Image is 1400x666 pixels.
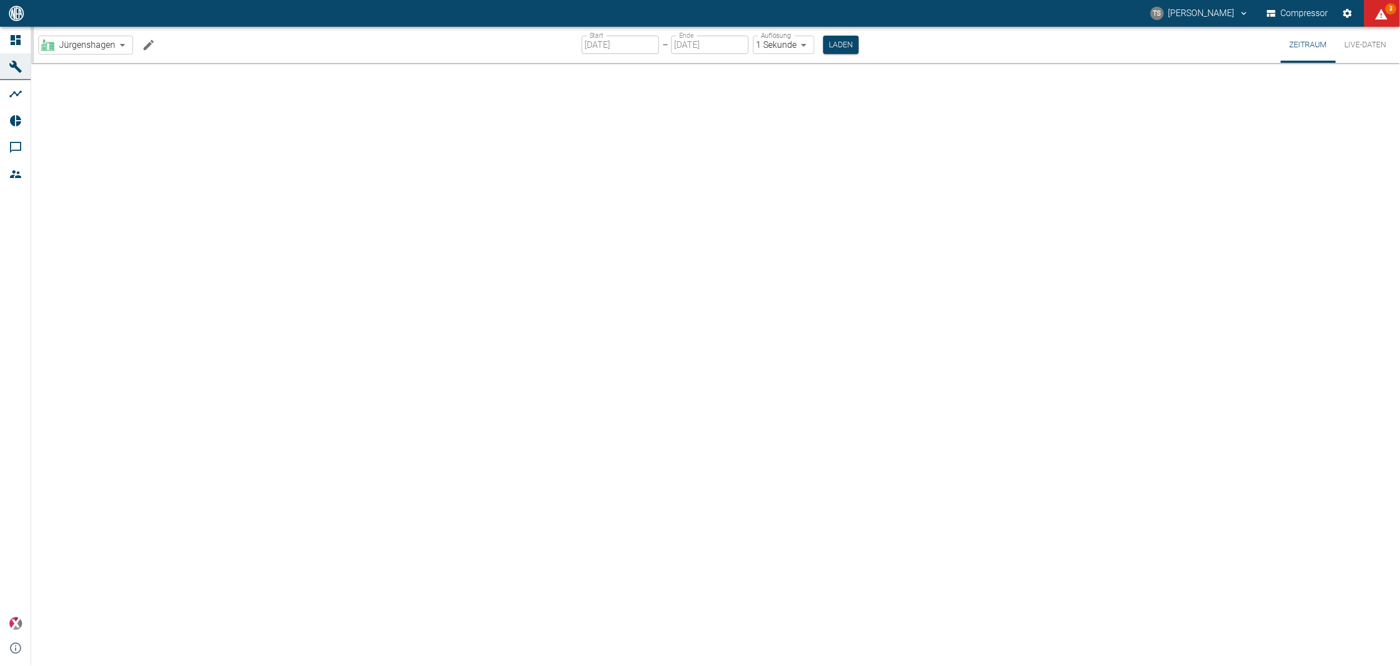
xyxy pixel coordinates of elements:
input: DD.MM.YYYY [671,36,749,54]
label: Auflösung [761,31,791,40]
button: Einstellungen [1338,3,1358,23]
button: Laden [823,36,859,54]
span: Jürgenshagen [59,38,115,51]
img: Xplore Logo [9,617,22,630]
button: Live-Daten [1336,27,1396,63]
div: TS [1151,7,1164,20]
p: – [662,38,668,51]
a: Jürgenshagen [41,38,115,52]
input: DD.MM.YYYY [582,36,659,54]
button: Zeitraum [1281,27,1336,63]
button: Machine bearbeiten [137,34,160,56]
button: timo.streitbuerger@arcanum-energy.de [1149,3,1251,23]
span: 3 [1386,3,1397,14]
div: 1 Sekunde [753,36,814,54]
label: Start [590,31,603,40]
img: logo [8,6,25,21]
button: Compressor [1265,3,1331,23]
label: Ende [679,31,694,40]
